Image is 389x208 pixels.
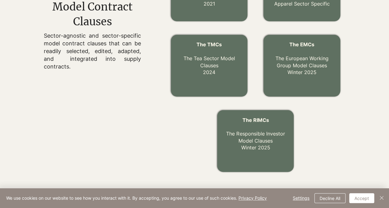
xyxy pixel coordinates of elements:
a: The EMCs The European Working Group Model ClausesWinter 2025 [275,41,329,75]
span: The EMCs [289,41,314,48]
span: The TMCs [197,41,222,48]
a: The RIMCs The Responsible Investor Model ClausesWinter 2025 [226,117,285,151]
button: Close [378,193,385,203]
p: Sector-agnostic and sector-specific model contract clauses that can be readily selected, edited, ... [44,32,141,71]
button: Decline All [314,193,346,203]
span: Settings [293,193,309,203]
a: The TMCs The Tea Sector Model Clauses2024 [184,41,235,75]
a: Privacy Policy [238,195,267,201]
span: The RIMCs [242,117,269,123]
a: Apparel Sector Specific [274,1,330,7]
span: We use cookies on our website to see how you interact with it. By accepting, you agree to our use... [6,195,267,201]
span: Model Contract Clauses [52,0,133,28]
img: Close [378,194,385,202]
button: Accept [349,193,374,203]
